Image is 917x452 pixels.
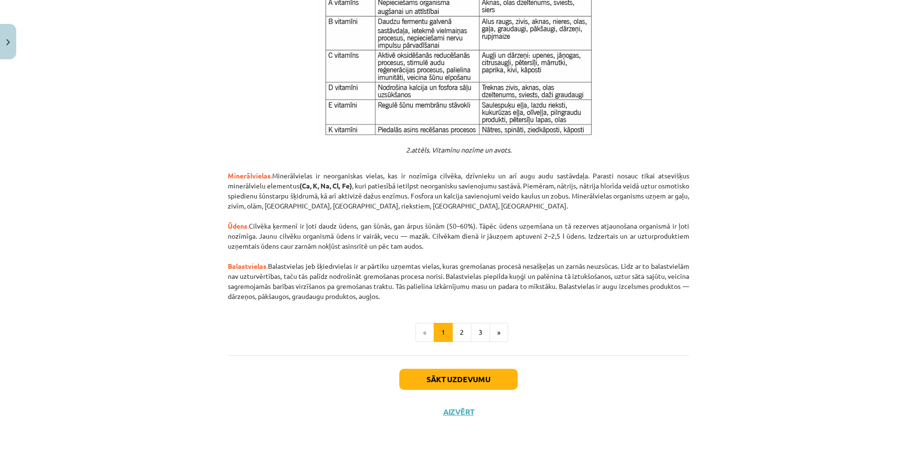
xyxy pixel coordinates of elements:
[228,161,689,301] p: Minerālvielas ir neorganiskas vielas, kas ir nozīmīga cilvēka, dzīvnieku un arī augu audu sastāvd...
[228,262,267,270] strong: Balastvielas
[228,262,268,270] span: .
[452,323,471,342] button: 2
[490,323,508,342] button: »
[299,181,352,190] strong: (Ca, K, Na, Cl, Fe)
[228,171,272,180] span: .
[406,145,512,154] em: 2.attēls. Vitamīnu nozīme un avots.
[228,221,249,230] span: .
[6,39,10,45] img: icon-close-lesson-0947bae3869378f0d4975bcd49f059093ad1ed9edebbc8119c70593378902aed.svg
[228,323,689,342] nav: Page navigation example
[434,323,453,342] button: 1
[471,323,490,342] button: 3
[440,407,477,417] button: Aizvērt
[399,369,518,390] button: Sākt uzdevumu
[228,221,247,230] strong: Ūdens
[228,171,271,180] strong: Minerālvielas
